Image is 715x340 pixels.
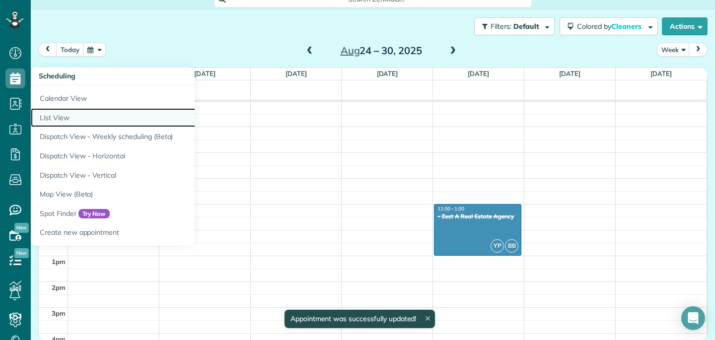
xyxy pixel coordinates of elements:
div: - Zest A Real Estate Agency [437,213,518,220]
a: Spot FinderTry Now [31,204,279,223]
span: BB [505,239,518,253]
button: today [56,43,84,56]
a: Dispatch View - Weekly scheduling (Beta) [31,127,279,146]
button: Actions [662,17,708,35]
span: New [14,223,29,233]
span: Cleaners [611,22,643,31]
button: prev [38,43,57,56]
span: 11:00 - 1:00 [437,205,464,212]
span: Aug [341,44,360,57]
span: Colored by [577,22,645,31]
span: Filters: [491,22,511,31]
span: 3pm [52,309,66,317]
div: Appointment was successfully updated! [285,310,435,328]
a: Calendar View [31,85,279,108]
span: 2pm [52,283,66,291]
button: next [689,43,708,56]
a: Dispatch View - Vertical [31,166,279,185]
a: Map View (Beta) [31,185,279,204]
span: Default [513,22,540,31]
a: List View [31,108,279,128]
span: New [14,248,29,258]
a: [DATE] [377,69,398,77]
a: Create new appointment [31,223,279,246]
div: Open Intercom Messenger [681,306,705,330]
a: [DATE] [468,69,489,77]
a: Dispatch View - Horizontal [31,146,279,166]
button: Week [657,43,690,56]
h2: 24 – 30, 2025 [319,45,443,56]
a: [DATE] [650,69,672,77]
span: Try Now [78,209,110,219]
button: Colored byCleaners [560,17,658,35]
span: Scheduling [39,71,75,80]
span: 1pm [52,258,66,266]
span: YP [491,239,504,253]
button: Filters: Default [474,17,555,35]
a: [DATE] [194,69,215,77]
a: [DATE] [286,69,307,77]
a: [DATE] [559,69,580,77]
a: Filters: Default [469,17,555,35]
